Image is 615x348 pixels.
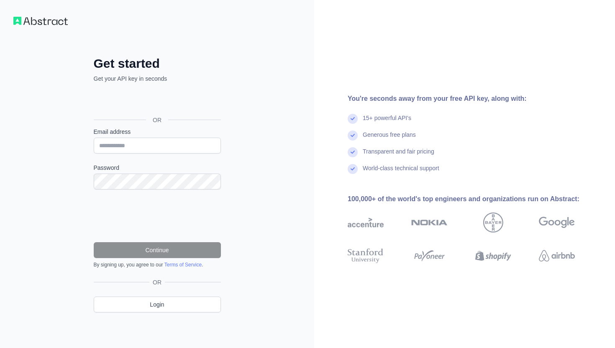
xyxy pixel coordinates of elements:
[539,212,575,233] img: google
[348,194,602,204] div: 100,000+ of the world's top engineers and organizations run on Abstract:
[94,164,221,172] label: Password
[164,262,202,268] a: Terms of Service
[411,212,447,233] img: nokia
[94,297,221,312] a: Login
[146,116,168,124] span: OR
[539,247,575,265] img: airbnb
[13,17,68,25] img: Workflow
[483,212,503,233] img: bayer
[348,94,602,104] div: You're seconds away from your free API key, along with:
[348,247,384,265] img: stanford university
[363,130,416,147] div: Generous free plans
[94,200,221,232] iframe: reCAPTCHA
[348,130,358,141] img: check mark
[90,92,223,110] iframe: Sign in with Google Button
[363,164,439,181] div: World-class technical support
[411,247,447,265] img: payoneer
[94,128,221,136] label: Email address
[363,114,411,130] div: 15+ powerful API's
[363,147,434,164] div: Transparent and fair pricing
[149,278,165,287] span: OR
[94,56,221,71] h2: Get started
[94,261,221,268] div: By signing up, you agree to our .
[94,74,221,83] p: Get your API key in seconds
[348,147,358,157] img: check mark
[475,247,511,265] img: shopify
[348,164,358,174] img: check mark
[348,212,384,233] img: accenture
[94,242,221,258] button: Continue
[348,114,358,124] img: check mark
